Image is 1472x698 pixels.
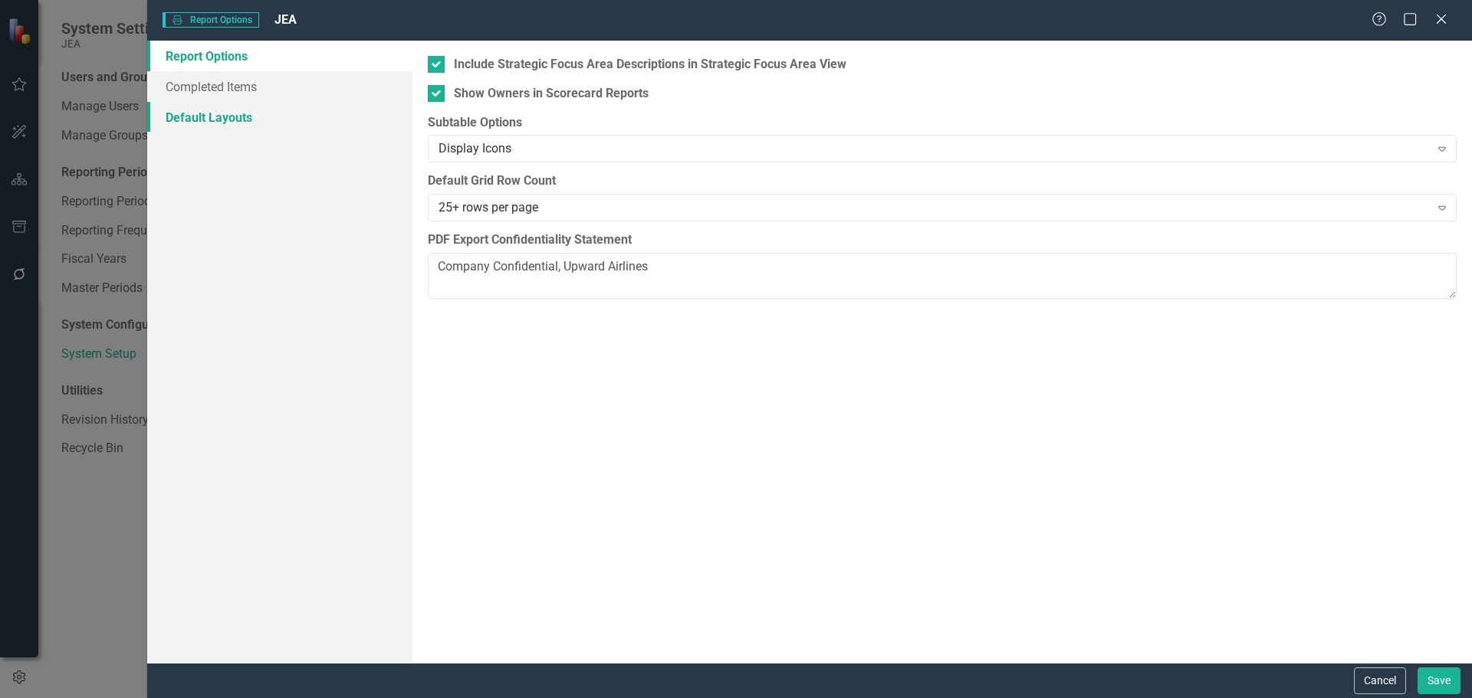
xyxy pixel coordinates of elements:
[147,102,412,133] a: Default Layouts
[274,12,297,27] span: JEA
[428,114,1457,132] label: Subtable Options
[428,231,1457,249] label: PDF Export Confidentiality Statement
[454,56,846,74] div: Include Strategic Focus Area Descriptions in Strategic Focus Area View
[1354,667,1406,694] button: Cancel
[454,85,649,103] div: Show Owners in Scorecard Reports
[147,71,412,102] a: Completed Items
[147,41,412,71] a: Report Options
[428,253,1457,299] textarea: Company Confidential, Upward Airlines
[439,199,1430,217] div: 25+ rows per page
[1418,667,1460,694] button: Save
[428,172,1457,190] label: Default Grid Row Count
[163,12,259,28] span: Report Options
[439,140,1430,158] div: Display Icons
